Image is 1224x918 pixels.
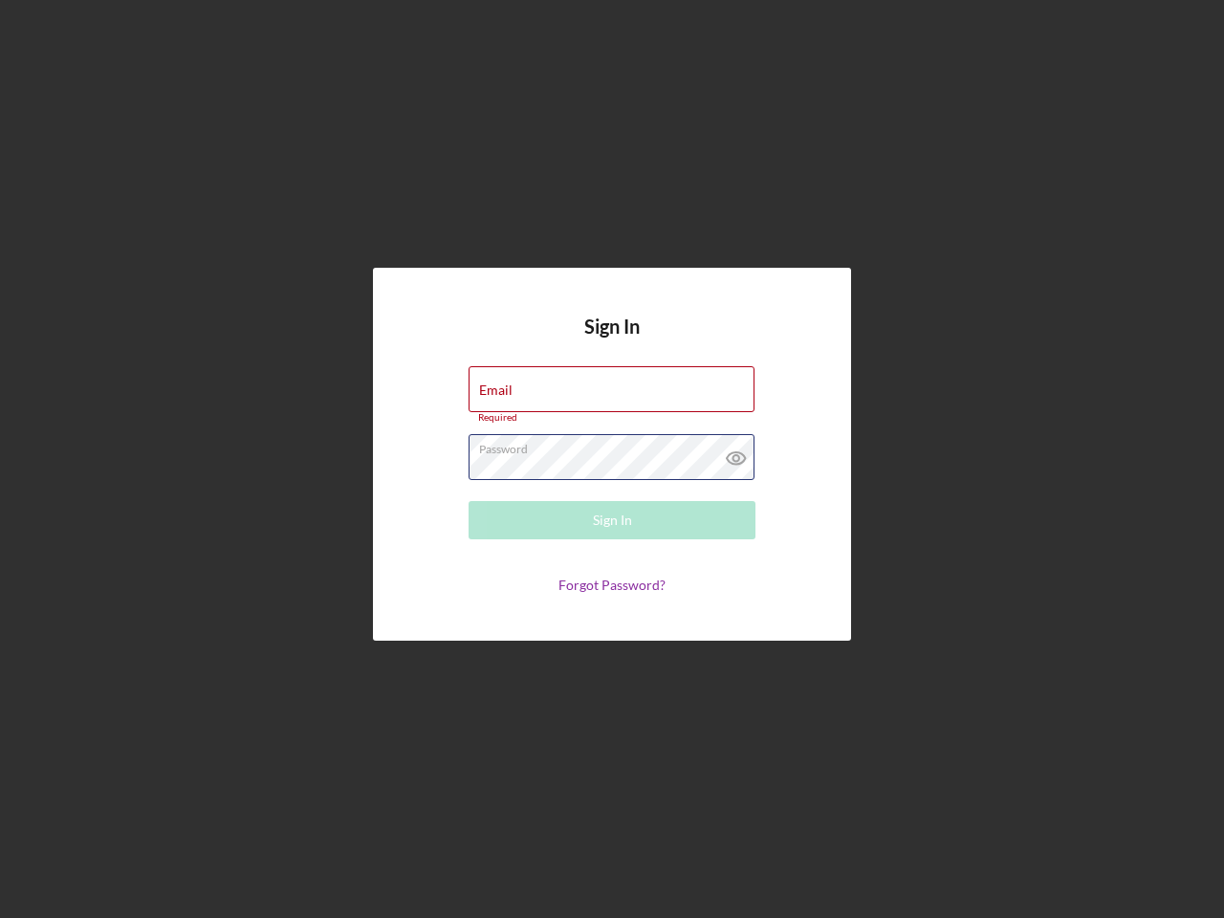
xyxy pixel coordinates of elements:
a: Forgot Password? [558,577,666,593]
button: Sign In [469,501,755,539]
div: Sign In [593,501,632,539]
label: Password [479,435,754,456]
div: Required [469,412,755,424]
label: Email [479,382,513,398]
h4: Sign In [584,316,640,366]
